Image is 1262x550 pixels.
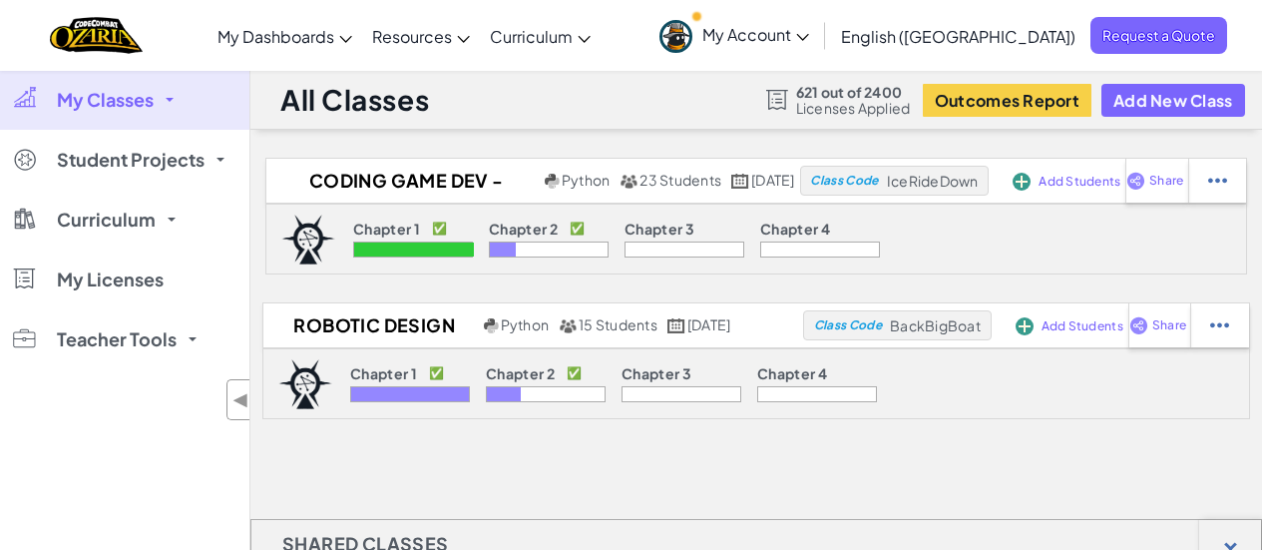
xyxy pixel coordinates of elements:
p: Chapter 4 [760,221,830,237]
p: ✅ [567,365,582,381]
img: avatar [659,20,692,53]
span: Licenses Applied [796,100,911,116]
a: Ozaria by CodeCombat logo [50,15,143,56]
span: Resources [372,26,452,47]
img: MultipleUsers.png [620,174,637,189]
img: IconAddStudents.svg [1016,317,1034,335]
p: ✅ [570,221,585,237]
img: IconAddStudents.svg [1013,173,1031,191]
span: My Licenses [57,271,164,288]
p: Chapter 3 [622,365,691,381]
img: IconShare_Purple.svg [1126,172,1145,190]
span: Add Students [1042,320,1123,332]
img: IconStudentEllipsis.svg [1210,316,1229,334]
a: My Dashboards [208,9,362,63]
p: ✅ [432,221,447,237]
span: BackBigBoat [890,316,981,334]
img: MultipleUsers.png [559,318,577,333]
a: Curriculum [480,9,601,63]
a: My Account [649,4,819,67]
span: Share [1149,175,1183,187]
span: English ([GEOGRAPHIC_DATA]) [841,26,1075,47]
h2: Robotic Design [263,310,479,340]
a: Resources [362,9,480,63]
span: 15 Students [579,315,657,333]
p: Chapter 3 [625,221,694,237]
span: Class Code [814,319,882,331]
img: python.png [545,174,560,189]
a: Coding Game Dev - Q1 Python 23 Students [DATE] [266,166,799,196]
span: 23 Students [639,171,721,189]
p: Chapter 1 [353,221,420,237]
img: calendar.svg [667,318,685,333]
img: IconStudentEllipsis.svg [1208,172,1227,190]
span: Python [501,315,549,333]
span: 621 out of 2400 [796,84,911,100]
h1: All Classes [280,81,429,119]
img: logo [278,359,332,409]
button: Outcomes Report [923,84,1091,117]
a: Request a Quote [1090,17,1227,54]
span: Curriculum [57,211,156,229]
img: Home [50,15,143,56]
p: Chapter 4 [757,365,827,381]
p: ✅ [429,365,444,381]
p: Chapter 1 [350,365,417,381]
span: My Classes [57,91,154,109]
span: Student Projects [57,151,205,169]
img: IconShare_Purple.svg [1129,316,1148,334]
span: Add Students [1039,176,1120,188]
img: calendar.svg [731,174,749,189]
img: python.png [484,318,499,333]
button: Add New Class [1101,84,1245,117]
img: logo [281,215,335,265]
span: Curriculum [490,26,573,47]
a: English ([GEOGRAPHIC_DATA]) [831,9,1085,63]
span: Class Code [810,175,878,187]
span: My Dashboards [217,26,334,47]
span: Share [1152,319,1186,331]
span: IceRideDown [887,172,979,190]
a: Robotic Design Python 15 Students [DATE] [263,310,802,340]
span: Python [562,171,610,189]
span: [DATE] [751,171,794,189]
span: ◀ [232,385,249,414]
p: Chapter 2 [489,221,558,237]
h2: Coding Game Dev - Q1 [266,166,540,196]
p: Chapter 2 [486,365,555,381]
span: [DATE] [687,315,730,333]
span: Teacher Tools [57,330,177,348]
span: My Account [702,24,809,45]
